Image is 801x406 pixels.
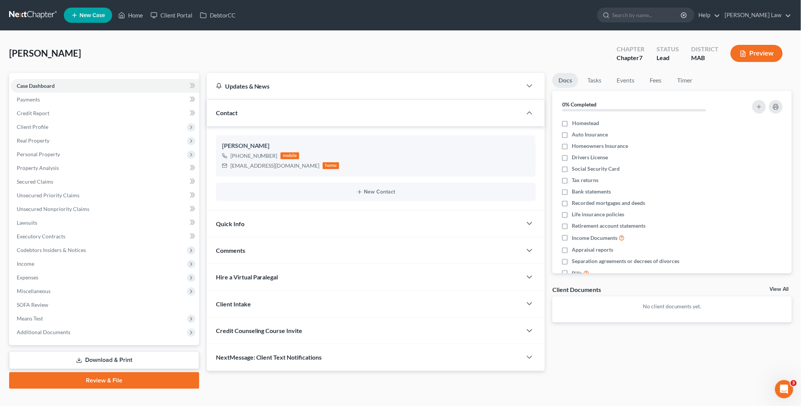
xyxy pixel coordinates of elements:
[731,45,783,62] button: Preview
[11,93,199,106] a: Payments
[216,247,245,254] span: Comments
[644,73,668,88] a: Fees
[323,162,339,169] div: home
[216,109,238,116] span: Contact
[17,165,59,171] span: Property Analysis
[552,285,601,293] div: Client Documents
[572,234,618,242] span: Income Documents
[196,8,239,22] a: DebtorCC
[17,151,60,157] span: Personal Property
[11,202,199,216] a: Unsecured Nonpriority Claims
[617,54,644,62] div: Chapter
[11,189,199,202] a: Unsecured Priority Claims
[572,176,599,184] span: Tax returns
[572,270,582,277] span: Bills
[611,73,641,88] a: Events
[572,142,628,150] span: Homeowners Insurance
[671,73,698,88] a: Timer
[17,288,51,294] span: Miscellaneous
[222,189,530,195] button: New Contact
[216,220,244,227] span: Quick Info
[9,48,81,59] span: [PERSON_NAME]
[17,315,43,322] span: Means Test
[770,287,789,292] a: View All
[11,175,199,189] a: Secured Claims
[572,199,646,207] span: Recorded mortgages and deeds
[562,101,596,108] strong: 0% Completed
[572,257,680,265] span: Separation agreements or decrees of divorces
[11,216,199,230] a: Lawsuits
[657,54,679,62] div: Lead
[216,354,322,361] span: NextMessage: Client Text Notifications
[17,301,48,308] span: SOFA Review
[17,260,34,267] span: Income
[572,211,625,218] span: Life insurance policies
[791,380,797,386] span: 3
[147,8,196,22] a: Client Portal
[17,124,48,130] span: Client Profile
[17,206,89,212] span: Unsecured Nonpriority Claims
[17,233,65,239] span: Executory Contracts
[775,380,793,398] iframe: Intercom live chat
[11,161,199,175] a: Property Analysis
[17,247,86,253] span: Codebtors Insiders & Notices
[114,8,147,22] a: Home
[216,300,251,308] span: Client Intake
[552,73,578,88] a: Docs
[9,351,199,369] a: Download & Print
[572,154,608,161] span: Drivers License
[572,222,646,230] span: Retirement account statements
[572,246,614,254] span: Appraisal reports
[79,13,105,18] span: New Case
[11,79,199,93] a: Case Dashboard
[17,82,55,89] span: Case Dashboard
[230,152,278,160] div: [PHONE_NUMBER]
[17,192,79,198] span: Unsecured Priority Claims
[17,137,49,144] span: Real Property
[558,303,786,310] p: No client documents yet.
[17,274,38,281] span: Expenses
[572,131,608,138] span: Auto Insurance
[695,8,720,22] a: Help
[691,45,719,54] div: District
[216,82,513,90] div: Updates & News
[17,219,37,226] span: Lawsuits
[11,230,199,243] a: Executory Contracts
[721,8,791,22] a: [PERSON_NAME] Law
[572,188,611,195] span: Bank statements
[657,45,679,54] div: Status
[11,298,199,312] a: SOFA Review
[216,273,278,281] span: Hire a Virtual Paralegal
[17,96,40,103] span: Payments
[17,178,53,185] span: Secured Claims
[572,165,620,173] span: Social Security Card
[639,54,642,61] span: 7
[572,119,599,127] span: Homestead
[9,372,199,389] a: Review & File
[216,327,303,334] span: Credit Counseling Course Invite
[17,110,49,116] span: Credit Report
[11,106,199,120] a: Credit Report
[617,45,644,54] div: Chapter
[612,8,682,22] input: Search by name...
[17,329,70,335] span: Additional Documents
[691,54,719,62] div: MAB
[230,162,320,170] div: [EMAIL_ADDRESS][DOMAIN_NAME]
[581,73,607,88] a: Tasks
[222,141,530,151] div: [PERSON_NAME]
[281,152,300,159] div: mobile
